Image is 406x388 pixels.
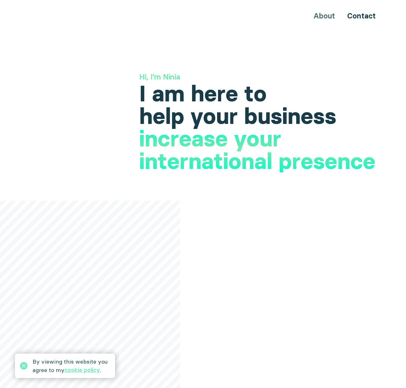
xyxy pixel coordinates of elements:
[139,72,386,82] h3: Hi, I'm Ninia
[33,357,110,374] div: By viewing this website you agree to my .
[347,11,376,20] a: Contact
[139,82,386,127] h1: I am here to help your business
[139,127,386,172] h1: increase your international presence
[64,366,100,374] a: cookie policy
